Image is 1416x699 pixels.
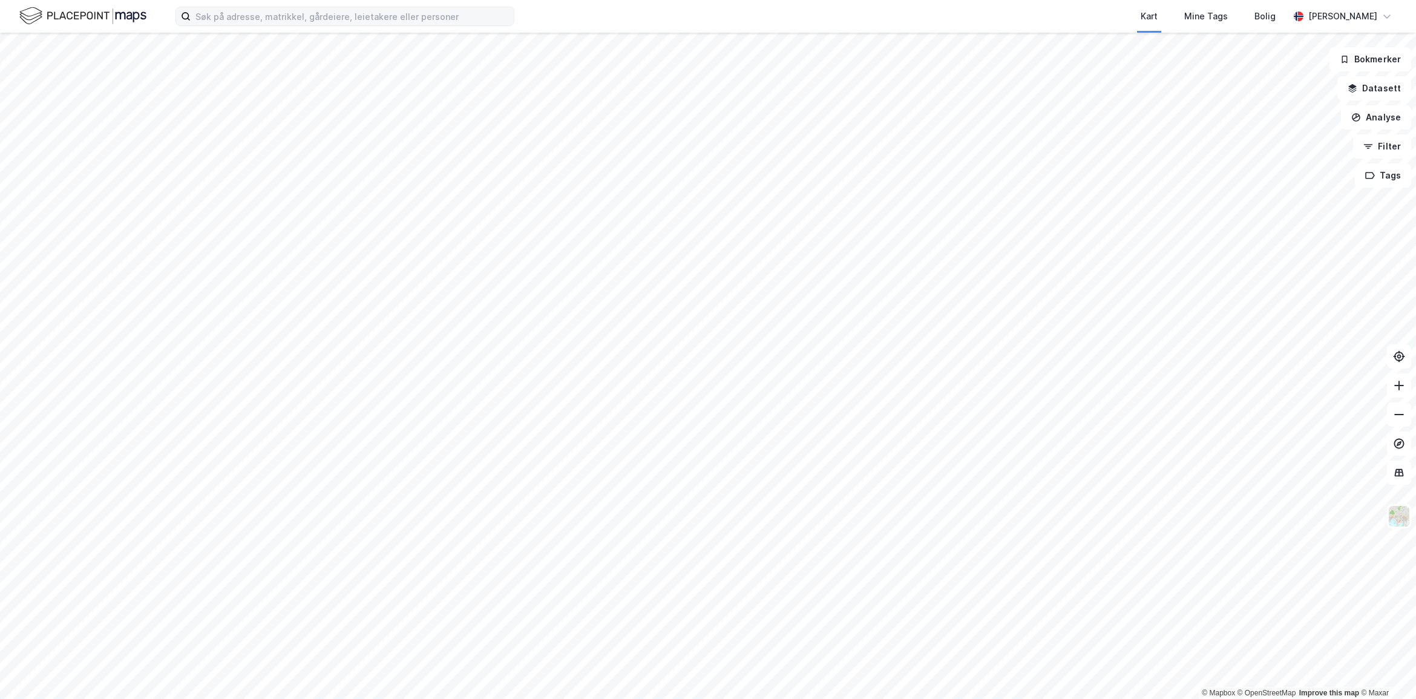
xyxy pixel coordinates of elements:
[191,7,514,25] input: Søk på adresse, matrikkel, gårdeiere, leietakere eller personer
[1337,76,1411,100] button: Datasett
[1184,9,1228,24] div: Mine Tags
[1353,134,1411,159] button: Filter
[1355,641,1416,699] div: Kontrollprogram for chat
[1202,689,1235,697] a: Mapbox
[1237,689,1296,697] a: OpenStreetMap
[1355,163,1411,188] button: Tags
[19,5,146,27] img: logo.f888ab2527a4732fd821a326f86c7f29.svg
[1355,641,1416,699] iframe: Chat Widget
[1329,47,1411,71] button: Bokmerker
[1299,689,1359,697] a: Improve this map
[1141,9,1158,24] div: Kart
[1254,9,1276,24] div: Bolig
[1308,9,1377,24] div: [PERSON_NAME]
[1388,505,1411,528] img: Z
[1341,105,1411,130] button: Analyse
